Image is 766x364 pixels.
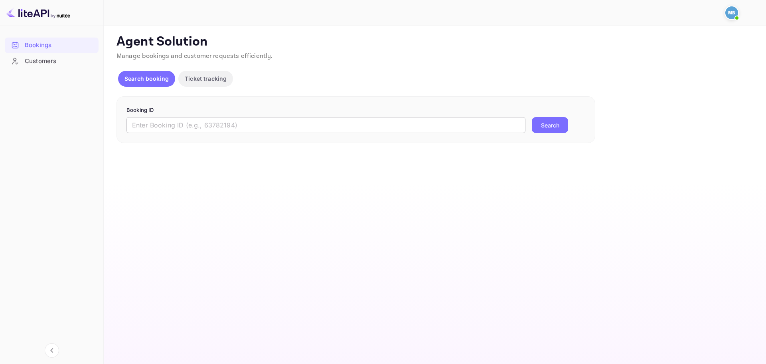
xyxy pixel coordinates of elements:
button: Search [532,117,568,133]
a: Bookings [5,38,99,52]
img: Mohcine Belkhir [725,6,738,19]
span: Manage bookings and customer requests efficiently. [116,52,273,60]
div: Bookings [5,38,99,53]
div: Bookings [25,41,95,50]
a: Customers [5,54,99,68]
p: Search booking [124,74,169,83]
img: LiteAPI logo [6,6,70,19]
p: Ticket tracking [185,74,227,83]
div: Customers [5,54,99,69]
p: Agent Solution [116,34,752,50]
input: Enter Booking ID (e.g., 63782194) [126,117,525,133]
button: Collapse navigation [45,343,59,358]
div: Customers [25,57,95,66]
p: Booking ID [126,106,585,114]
